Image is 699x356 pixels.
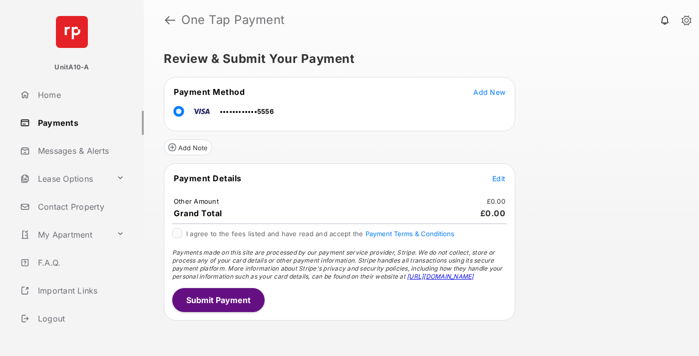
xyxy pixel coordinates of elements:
[181,14,285,26] strong: One Tap Payment
[16,307,144,331] a: Logout
[186,230,454,238] span: I agree to the fees listed and have read and accept the
[172,249,503,280] span: Payments made on this site are processed by our payment service provider, Stripe. We do not colle...
[480,208,506,218] span: £0.00
[473,87,505,97] button: Add New
[16,167,112,191] a: Lease Options
[407,273,473,280] a: [URL][DOMAIN_NAME]
[16,111,144,135] a: Payments
[486,197,506,206] td: £0.00
[492,173,505,183] button: Edit
[174,87,245,97] span: Payment Method
[220,107,274,115] span: ••••••••••••5556
[172,288,265,312] button: Submit Payment
[16,223,112,247] a: My Apartment
[164,53,671,65] h5: Review & Submit Your Payment
[174,173,242,183] span: Payment Details
[164,139,212,155] button: Add Note
[16,195,144,219] a: Contact Property
[54,62,89,72] p: UnitA10-A
[16,279,128,303] a: Important Links
[365,230,454,238] button: I agree to the fees listed and have read and accept the
[173,197,219,206] td: Other Amount
[16,83,144,107] a: Home
[56,16,88,48] img: svg+xml;base64,PHN2ZyB4bWxucz0iaHR0cDovL3d3dy53My5vcmcvMjAwMC9zdmciIHdpZHRoPSI2NCIgaGVpZ2h0PSI2NC...
[16,139,144,163] a: Messages & Alerts
[16,251,144,275] a: F.A.Q.
[473,88,505,96] span: Add New
[492,174,505,183] span: Edit
[174,208,222,218] span: Grand Total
